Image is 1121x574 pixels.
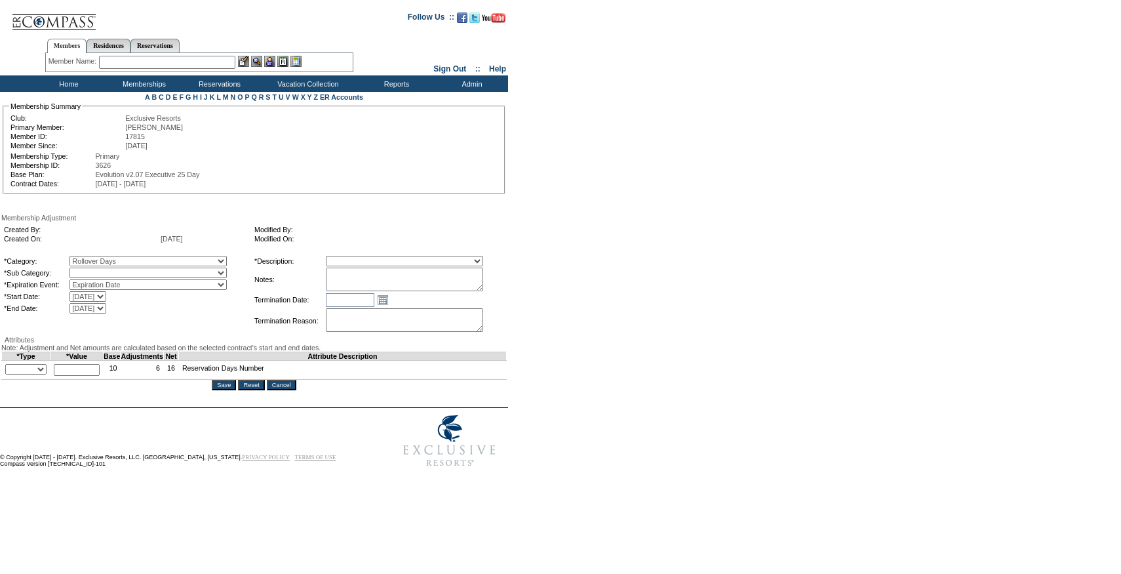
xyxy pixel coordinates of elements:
[457,16,467,24] a: Become our fan on Facebook
[9,102,82,110] legend: Membership Summary
[96,161,111,169] span: 3626
[457,12,467,23] img: Become our fan on Facebook
[164,361,179,380] td: 16
[265,93,270,101] a: S
[125,123,183,131] span: [PERSON_NAME]
[4,279,68,290] td: *Expiration Event:
[301,93,305,101] a: X
[251,56,262,67] img: View
[200,93,202,101] a: I
[259,93,264,101] a: R
[4,291,68,302] td: *Start Date:
[254,268,324,291] td: Notes:
[1,344,507,352] div: Note: Adjustment and Net amounts are calculated based on the selected contract's start and end da...
[469,12,480,23] img: Follow us on Twitter
[238,56,249,67] img: b_edit.gif
[178,361,506,380] td: Reservation Days Number
[245,93,250,101] a: P
[11,3,96,30] img: Compass Home
[125,133,145,140] span: 17815
[159,93,164,101] a: C
[172,93,177,101] a: E
[4,226,159,234] td: Created By:
[164,352,179,361] td: Net
[292,93,299,101] a: W
[482,13,505,23] img: Subscribe to our YouTube Channel
[1,336,507,344] div: Attributes
[290,56,302,67] img: b_calculator.gif
[238,380,264,390] input: Reset
[151,93,157,101] a: B
[277,56,288,67] img: Reservations
[4,303,68,314] td: *End Date:
[216,93,220,101] a: L
[178,352,506,361] td: Attribute Description
[279,93,284,101] a: U
[251,93,256,101] a: Q
[125,142,147,150] span: [DATE]
[254,256,324,266] td: *Description:
[96,152,120,160] span: Primary
[104,361,121,380] td: 10
[2,352,50,361] td: *Type
[10,114,124,122] td: Club:
[254,308,324,333] td: Termination Reason:
[286,93,290,101] a: V
[313,93,318,101] a: Z
[10,161,94,169] td: Membership ID:
[391,408,508,474] img: Exclusive Resorts
[408,11,454,27] td: Follow Us ::
[121,361,164,380] td: 6
[4,256,68,266] td: *Category:
[4,235,159,243] td: Created On:
[105,75,180,92] td: Memberships
[254,226,500,234] td: Modified By:
[87,39,130,52] a: Residences
[10,180,94,188] td: Contract Dates:
[242,454,290,461] a: PRIVACY POLICY
[130,39,180,52] a: Reservations
[376,293,390,307] a: Open the calendar popup.
[237,93,243,101] a: O
[295,454,336,461] a: TERMS OF USE
[179,93,184,101] a: F
[482,16,505,24] a: Subscribe to our YouTube Channel
[10,171,94,178] td: Base Plan:
[180,75,256,92] td: Reservations
[50,352,104,361] td: *Value
[186,93,191,101] a: G
[166,93,171,101] a: D
[212,380,236,390] input: Save
[264,56,275,67] img: Impersonate
[145,93,149,101] a: A
[320,93,363,101] a: ER Accounts
[469,16,480,24] a: Follow us on Twitter
[357,75,433,92] td: Reports
[161,235,183,243] span: [DATE]
[254,235,500,243] td: Modified On:
[223,93,229,101] a: M
[210,93,215,101] a: K
[10,133,124,140] td: Member ID:
[254,293,324,307] td: Termination Date:
[272,93,277,101] a: T
[1,214,507,222] div: Membership Adjustment
[475,64,481,73] span: ::
[47,39,87,53] a: Members
[49,56,99,67] div: Member Name:
[489,64,506,73] a: Help
[204,93,208,101] a: J
[29,75,105,92] td: Home
[125,114,181,122] span: Exclusive Resorts
[433,64,466,73] a: Sign Out
[10,152,94,160] td: Membership Type:
[96,171,200,178] span: Evolution v2.07 Executive 25 Day
[104,352,121,361] td: Base
[96,180,146,188] span: [DATE] - [DATE]
[4,268,68,278] td: *Sub Category:
[193,93,198,101] a: H
[433,75,508,92] td: Admin
[256,75,357,92] td: Vacation Collection
[121,352,164,361] td: Adjustments
[267,380,296,390] input: Cancel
